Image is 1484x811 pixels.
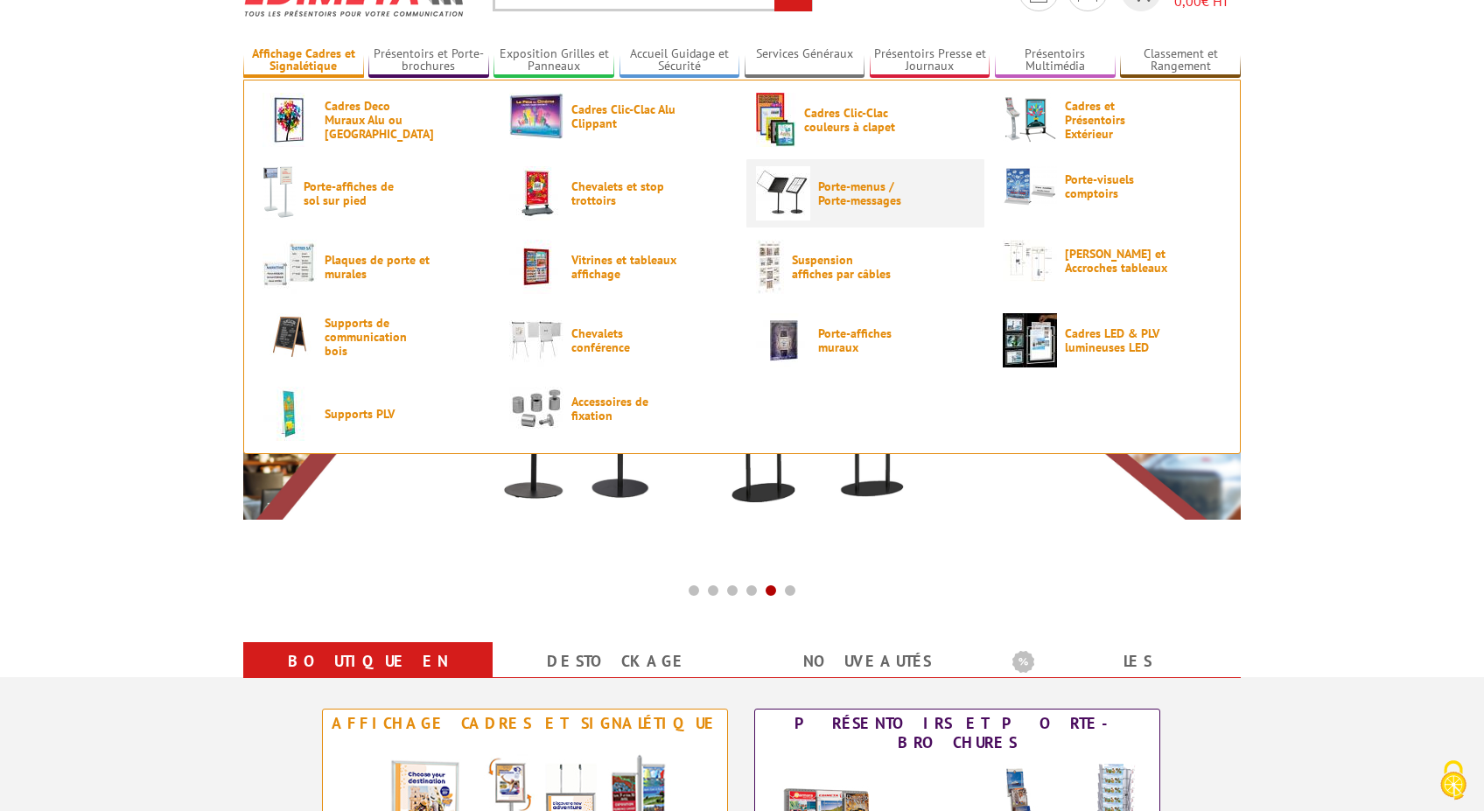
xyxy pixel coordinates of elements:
img: Porte-visuels comptoirs [1003,166,1057,206]
img: Porte-menus / Porte-messages [756,166,810,220]
img: Cadres Clic-Clac Alu Clippant [509,93,563,139]
a: Cadres Deco Muraux Alu ou [GEOGRAPHIC_DATA] [262,93,481,147]
img: Vitrines et tableaux affichage [509,240,563,294]
a: Chevalets et stop trottoirs [509,166,728,220]
a: Cadres LED & PLV lumineuses LED [1003,313,1221,367]
a: nouveautés [763,646,970,677]
a: Exposition Grilles et Panneaux [493,46,614,75]
a: Porte-affiches de sol sur pied [262,166,481,220]
span: Accessoires de fixation [571,395,676,423]
span: Chevalets et stop trottoirs [571,179,676,207]
a: Porte-menus / Porte-messages [756,166,975,220]
a: Porte-affiches muraux [756,313,975,367]
span: Porte-menus / Porte-messages [818,179,923,207]
a: Cadres Clic-Clac couleurs à clapet [756,93,975,147]
a: Chevalets conférence [509,313,728,367]
a: Les promotions [1012,646,1220,709]
img: Porte-affiches de sol sur pied [262,166,296,220]
span: Chevalets conférence [571,326,676,354]
img: Cadres Clic-Clac couleurs à clapet [756,93,796,147]
img: Porte-affiches muraux [756,313,810,367]
span: Suspension affiches par câbles [792,253,897,281]
img: Cadres LED & PLV lumineuses LED [1003,313,1057,367]
img: Chevalets conférence [509,313,563,367]
img: Suspension affiches par câbles [756,240,784,294]
a: Services Généraux [745,46,865,75]
span: Cadres Clic-Clac couleurs à clapet [804,106,909,134]
a: Présentoirs Multimédia [995,46,1116,75]
a: Affichage Cadres et Signalétique [243,46,364,75]
div: Présentoirs et Porte-brochures [759,714,1155,752]
span: Supports PLV [325,407,430,421]
span: Cadres Clic-Clac Alu Clippant [571,102,676,130]
a: [PERSON_NAME] et Accroches tableaux [1003,240,1221,282]
a: Présentoirs et Porte-brochures [368,46,489,75]
a: Destockage [514,646,721,677]
img: Cimaises et Accroches tableaux [1003,240,1057,282]
div: Affichage Cadres et Signalétique [327,714,723,733]
span: Supports de communication bois [325,316,430,358]
span: Cadres LED & PLV lumineuses LED [1065,326,1170,354]
a: Vitrines et tableaux affichage [509,240,728,294]
img: Accessoires de fixation [509,387,563,430]
img: Supports PLV [262,387,317,441]
a: Suspension affiches par câbles [756,240,975,294]
a: Boutique en ligne [264,646,472,709]
span: Porte-affiches de sol sur pied [304,179,409,207]
img: Supports de communication bois [262,313,317,360]
a: Classement et Rangement [1120,46,1241,75]
span: Plaques de porte et murales [325,253,430,281]
span: Cadres Deco Muraux Alu ou [GEOGRAPHIC_DATA] [325,99,430,141]
a: Accueil Guidage et Sécurité [619,46,740,75]
span: Vitrines et tableaux affichage [571,253,676,281]
img: Cookies (fenêtre modale) [1431,759,1475,802]
a: Porte-visuels comptoirs [1003,166,1221,206]
a: Cadres et Présentoirs Extérieur [1003,93,1221,147]
span: Porte-visuels comptoirs [1065,172,1170,200]
img: Plaques de porte et murales [262,240,317,294]
button: Cookies (fenêtre modale) [1423,752,1484,811]
span: [PERSON_NAME] et Accroches tableaux [1065,247,1170,275]
img: Chevalets et stop trottoirs [509,166,563,220]
b: Les promotions [1012,646,1231,681]
a: Cadres Clic-Clac Alu Clippant [509,93,728,139]
a: Présentoirs Presse et Journaux [870,46,990,75]
img: Cadres Deco Muraux Alu ou Bois [262,93,317,147]
span: Porte-affiches muraux [818,326,923,354]
a: Supports PLV [262,387,481,441]
a: Supports de communication bois [262,313,481,360]
a: Accessoires de fixation [509,387,728,430]
span: Cadres et Présentoirs Extérieur [1065,99,1170,141]
a: Plaques de porte et murales [262,240,481,294]
img: Cadres et Présentoirs Extérieur [1003,93,1057,147]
